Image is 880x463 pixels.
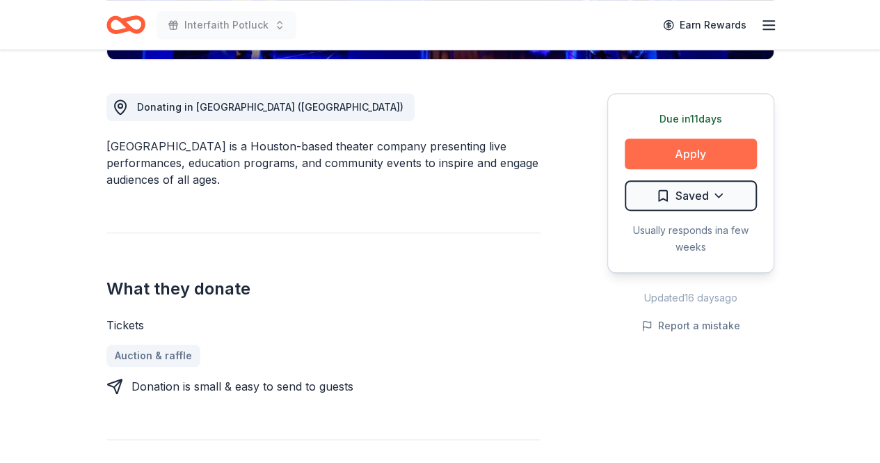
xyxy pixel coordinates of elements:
[131,378,353,395] div: Donation is small & easy to send to guests
[655,13,755,38] a: Earn Rewards
[641,317,740,334] button: Report a mistake
[625,111,757,127] div: Due in 11 days
[625,222,757,256] div: Usually responds in a few weeks
[184,17,269,33] span: Interfaith Potluck
[137,101,403,113] span: Donating in [GEOGRAPHIC_DATA] ([GEOGRAPHIC_DATA])
[675,187,709,205] span: Saved
[106,138,541,188] div: [GEOGRAPHIC_DATA] is a Houston-based theater company presenting live performances, education prog...
[106,317,541,333] div: Tickets
[625,180,757,211] button: Saved
[157,11,296,39] button: Interfaith Potluck
[625,139,757,169] button: Apply
[607,290,774,306] div: Updated 16 days ago
[106,278,541,300] h2: What they donate
[106,8,145,41] a: Home
[106,345,200,367] a: Auction & raffle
